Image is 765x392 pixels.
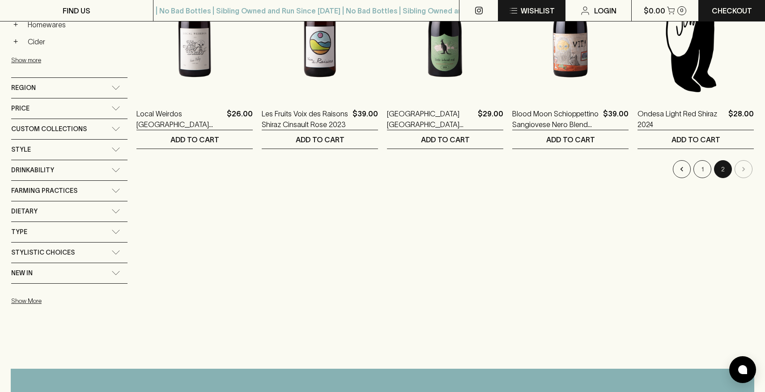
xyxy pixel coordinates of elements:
div: Drinkability [11,160,127,180]
p: ADD TO CART [546,134,595,145]
div: Style [11,140,127,160]
p: 0 [680,8,684,13]
img: bubble-icon [738,365,747,374]
p: $0.00 [644,5,665,16]
button: ADD TO CART [136,130,253,149]
button: ADD TO CART [512,130,629,149]
button: ADD TO CART [387,130,503,149]
a: Local Weirdos [GEOGRAPHIC_DATA] Bombo Light Red / ROSE 2022 [136,108,223,130]
button: Go to previous page [673,160,691,178]
a: Cider [24,34,127,49]
span: Stylistic Choices [11,247,75,258]
a: Blood Moon Schioppettino Sangiovese Nero Blend 2024 [512,108,599,130]
p: Checkout [712,5,752,16]
span: Style [11,144,31,155]
span: Type [11,226,27,238]
p: ADD TO CART [671,134,720,145]
p: $39.00 [353,108,378,130]
div: Region [11,78,127,98]
span: New In [11,268,33,279]
p: $26.00 [227,108,253,130]
div: Stylistic Choices [11,243,127,263]
div: Price [11,98,127,119]
span: Custom Collections [11,124,87,135]
span: Region [11,82,36,94]
button: page 2 [714,160,732,178]
p: $39.00 [603,108,629,130]
button: + [11,37,20,46]
span: Drinkability [11,165,54,176]
button: + [11,20,20,29]
button: ADD TO CART [637,130,754,149]
p: Login [594,5,616,16]
div: Custom Collections [11,119,127,139]
span: Dietary [11,206,38,217]
p: $29.00 [478,108,503,130]
button: Go to page 1 [693,160,711,178]
p: ADD TO CART [170,134,219,145]
span: Farming Practices [11,185,77,196]
a: Ondesa Light Red Shiraz 2024 [637,108,725,130]
a: Les Fruits Voix des Raisons Shiraz Cinsault Rose 2023 [262,108,349,130]
p: Wishlist [521,5,555,16]
p: ADD TO CART [296,134,344,145]
button: ADD TO CART [262,130,378,149]
div: New In [11,263,127,283]
a: [GEOGRAPHIC_DATA] [GEOGRAPHIC_DATA] [GEOGRAPHIC_DATA] [GEOGRAPHIC_DATA] 2024 [387,108,474,130]
div: Farming Practices [11,181,127,201]
button: Show more [11,51,128,69]
p: FIND US [63,5,90,16]
button: Show More [11,292,128,310]
p: ADD TO CART [421,134,470,145]
div: Dietary [11,201,127,222]
nav: pagination navigation [136,160,754,178]
a: Homewares [24,17,127,32]
div: Type [11,222,127,242]
p: $28.00 [728,108,754,130]
span: Price [11,103,30,114]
